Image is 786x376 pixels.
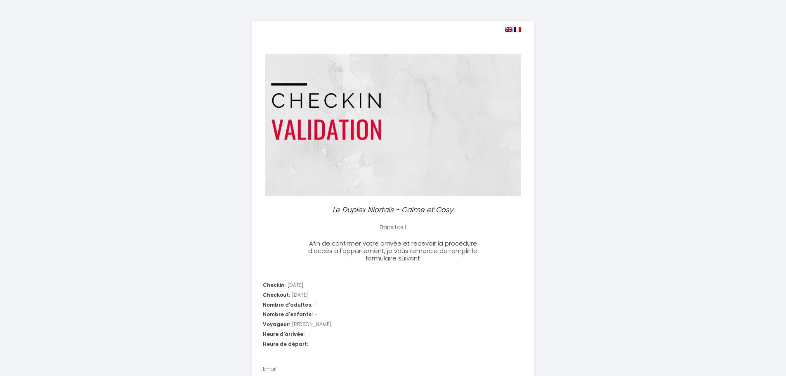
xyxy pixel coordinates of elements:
span: [DATE] [292,291,308,299]
span: 1 [314,301,316,309]
span: [PERSON_NAME] [292,321,331,329]
span: Afin de confirmer votre arrivée et recevoir la procédure d'accès à l'appartement, je vous remerci... [308,239,477,262]
span: Voyageur: [263,321,290,329]
span: - [310,341,313,348]
span: [DATE] [288,281,303,289]
span: - [315,311,317,319]
span: Nombre d'adultes: [263,301,312,309]
label: Email [263,365,276,373]
img: fr.png [514,27,521,32]
span: Heure de départ: [263,341,308,348]
span: Étape 1 de 1 [380,224,406,231]
span: Checkout: [263,291,290,299]
span: - [307,331,309,338]
span: Nombre d'enfants: [263,311,313,319]
img: en.png [505,27,512,32]
span: Checkin: [263,281,286,289]
span: Heure d'arrivée: [263,331,304,338]
p: Le Duplex Niortais - Calme et Cosy [305,204,482,215]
